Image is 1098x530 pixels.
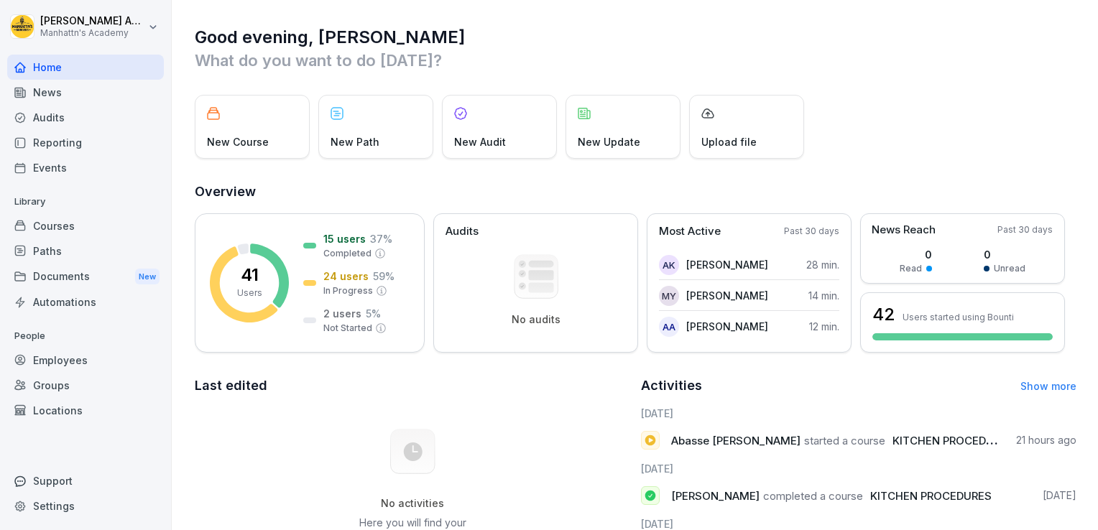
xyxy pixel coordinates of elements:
a: News [7,80,164,105]
a: Reporting [7,130,164,155]
p: [PERSON_NAME] [686,288,768,303]
span: KITCHEN PROCEDURES [892,434,1014,447]
p: 2 users [323,306,361,321]
p: 0 [900,247,932,262]
a: Groups [7,373,164,398]
p: Users started using Bounti [903,312,1014,322]
p: [PERSON_NAME] Admin [40,15,145,27]
p: 14 min. [808,288,839,303]
p: 12 min. [809,319,839,334]
p: 21 hours ago [1016,433,1076,447]
p: No audits [512,313,560,326]
p: 15 users [323,231,366,246]
h1: Good evening, [PERSON_NAME] [195,26,1076,49]
p: Manhattn's Academy [40,28,145,38]
p: What do you want to do [DATE]? [195,49,1076,72]
a: Employees [7,348,164,373]
p: [DATE] [1043,488,1076,503]
a: Audits [7,105,164,130]
div: AA [659,317,679,337]
p: New Update [578,134,640,149]
h2: Activities [641,376,702,396]
div: Documents [7,264,164,290]
p: 5 % [366,306,381,321]
p: Most Active [659,223,721,240]
p: News Reach [872,222,936,238]
a: Home [7,55,164,80]
p: 28 min. [806,257,839,272]
p: 0 [984,247,1025,262]
div: New [135,269,160,285]
p: Past 30 days [997,223,1053,236]
p: New Audit [454,134,506,149]
p: Users [237,287,262,299]
a: DocumentsNew [7,264,164,290]
p: Read [900,262,922,275]
h3: 42 [872,302,895,327]
p: [PERSON_NAME] [686,257,768,272]
span: KITCHEN PROCEDURES [870,489,992,503]
p: 41 [241,266,259,284]
p: Audits [446,223,479,240]
h2: Overview [195,182,1076,202]
p: Past 30 days [784,225,839,238]
div: MY [659,286,679,306]
p: Not Started [323,322,372,335]
p: In Progress [323,284,373,297]
p: Completed [323,247,372,260]
h2: Last edited [195,376,631,396]
p: People [7,325,164,348]
span: completed a course [763,489,863,503]
span: Abasse [PERSON_NAME] [671,434,801,447]
p: 24 users [323,269,369,284]
a: Settings [7,493,164,519]
p: [PERSON_NAME] [686,319,768,334]
h6: [DATE] [641,406,1077,421]
p: Upload file [701,134,757,149]
a: Courses [7,213,164,238]
p: New Course [207,134,269,149]
h5: No activities [340,497,485,510]
p: 59 % [373,269,395,284]
a: Automations [7,289,164,315]
a: Locations [7,398,164,423]
h6: [DATE] [641,461,1077,476]
p: Unread [994,262,1025,275]
div: ak [659,255,679,275]
a: Paths [7,238,164,264]
div: Support [7,468,164,493]
p: Library [7,190,164,213]
span: started a course [804,434,885,447]
p: New Path [331,134,379,149]
span: [PERSON_NAME] [671,489,760,503]
a: Show more [1020,380,1076,392]
a: Events [7,155,164,180]
p: 37 % [370,231,392,246]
